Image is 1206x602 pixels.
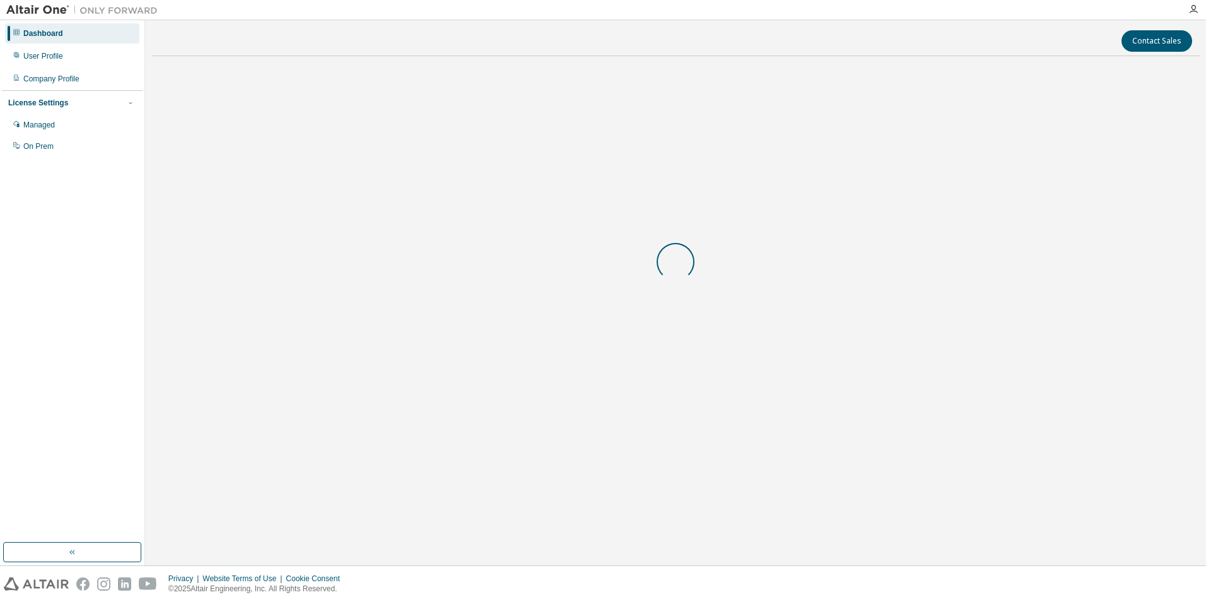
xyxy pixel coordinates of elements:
div: User Profile [23,51,63,61]
div: Website Terms of Use [202,574,286,584]
div: Dashboard [23,28,63,38]
img: linkedin.svg [118,577,131,591]
img: Altair One [6,4,164,16]
img: youtube.svg [139,577,157,591]
div: Privacy [168,574,202,584]
div: License Settings [8,98,68,108]
img: altair_logo.svg [4,577,69,591]
div: Cookie Consent [286,574,347,584]
p: © 2025 Altair Engineering, Inc. All Rights Reserved. [168,584,348,594]
div: Managed [23,120,55,130]
div: Company Profile [23,74,79,84]
img: facebook.svg [76,577,90,591]
button: Contact Sales [1121,30,1192,52]
div: On Prem [23,141,54,151]
img: instagram.svg [97,577,110,591]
